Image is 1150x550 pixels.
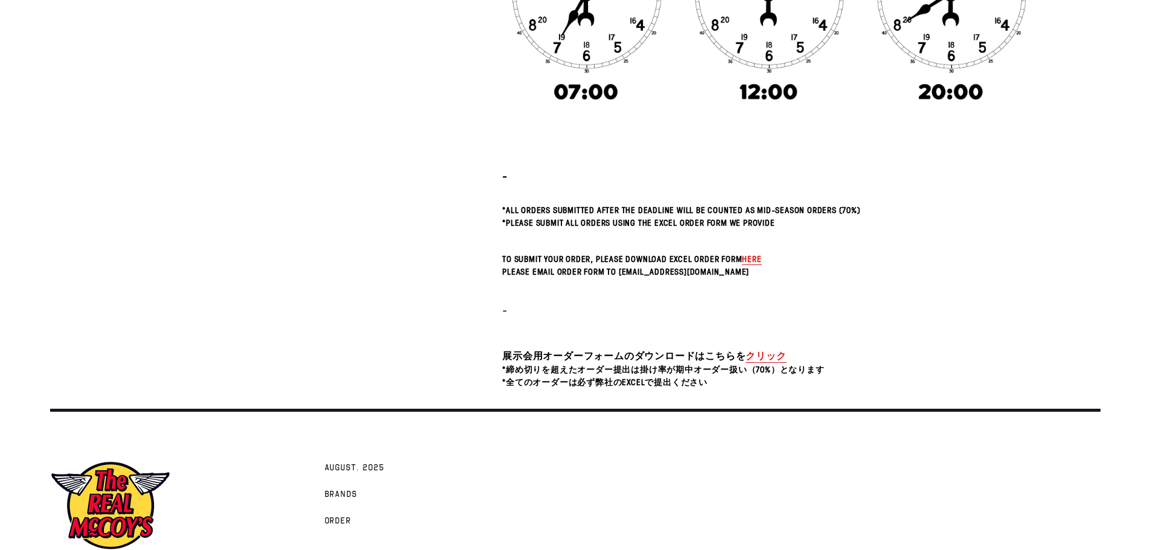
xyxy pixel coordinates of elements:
[746,349,786,363] a: クリック
[502,363,824,375] span: *締め切りを超えたオーダー提出は掛け率が期中オーダー扱い（70%）となります
[325,489,358,501] span: Brands
[502,302,508,317] span: -
[325,462,385,475] span: AUGUST. 2025
[502,266,749,277] span: Please email Order Form to [EMAIL_ADDRESS][DOMAIN_NAME]
[502,168,508,183] strong: -
[502,349,746,362] span: 展示会用オーダーフォームのダウンロードはこちらを
[319,481,364,507] a: Brands
[502,217,775,228] span: *Please submit all orders using the Excel Order Form we provide
[319,454,391,481] a: AUGUST. 2025
[502,204,860,216] span: *All orders submitted after the deadline will be counted as Mid-Season Orders (70%)
[502,376,708,388] span: *全てのオーダーは必ず弊社のExcelで提出ください
[319,507,358,534] a: Order
[742,253,761,264] span: here
[502,253,742,264] span: To submit your order, please download Excel Order Form
[325,516,352,528] span: Order
[742,253,761,265] a: here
